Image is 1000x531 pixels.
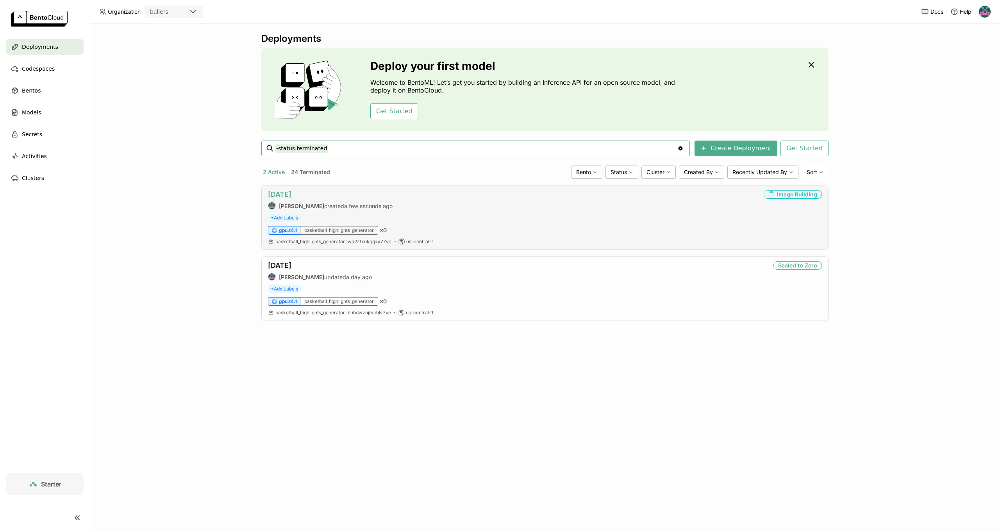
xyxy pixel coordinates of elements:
span: Recently Updated By [732,169,787,176]
div: ballers [150,8,168,16]
button: Create Deployment [695,141,777,156]
h3: Deploy your first model [370,60,679,72]
div: Help [950,8,971,16]
a: Models [6,105,84,120]
span: Sort [807,169,817,176]
div: created [268,202,393,210]
span: × 0 [380,227,387,234]
div: Recently Updated By [727,166,798,179]
div: Image Building [764,190,822,199]
strong: [PERSON_NAME] [279,203,324,209]
div: updated [268,273,372,281]
div: basketball_highlights_generator [300,226,378,235]
span: Bento [576,169,591,176]
span: basketball_highlights_generator wa2zfxukqgxy77ve [275,239,391,244]
span: us-central-1 [406,310,433,316]
div: Scaled to Zero [773,261,822,270]
a: Deployments [6,39,84,55]
span: a day ago [346,274,372,280]
input: Selected ballers. [169,8,170,16]
span: +Add Labels [268,214,301,222]
a: Clusters [6,170,84,186]
span: Models [22,108,41,117]
span: : [346,239,347,244]
span: gpu.t4.1 [279,227,297,233]
a: Bentos [6,83,84,98]
span: Created By [684,169,713,176]
span: gpu.t4.1 [279,298,297,305]
strong: [PERSON_NAME] [279,274,324,280]
span: Deployments [22,42,58,52]
img: logo [11,11,68,27]
a: Codespaces [6,61,84,77]
div: basketball_highlights_generator [300,297,378,306]
a: basketball_highlights_generator:bhhdwzujmchlv7ve [275,310,391,316]
button: 2 Active [261,167,286,177]
span: +Add Labels [268,285,301,293]
span: basketball_highlights_generator bhhdwzujmchlv7ve [275,310,391,315]
button: Get Started [370,103,418,119]
i: loading [768,191,775,198]
p: Welcome to BentoML! Let’s get you started by building an Inference API for an open source model, ... [370,78,679,94]
div: Bento [571,166,602,179]
div: Deployments [261,33,829,45]
svg: Clear value [677,145,684,151]
span: Bentos [22,86,41,95]
span: Starter [41,480,61,488]
a: basketball_highlights_generator:wa2zfxukqgxy77ve [275,239,391,245]
input: Search [275,142,677,155]
span: : [346,310,347,315]
a: Starter [6,473,84,495]
img: Harsh Raj [268,273,275,280]
span: Docs [930,8,943,15]
span: Status [611,169,627,176]
button: Get Started [780,141,829,156]
img: Harsh Raj [268,202,275,209]
span: Clusters [22,173,44,183]
div: Cluster [641,166,676,179]
span: Secrets [22,130,42,139]
span: Organization [108,8,141,15]
span: us-central-1 [406,239,434,245]
a: Activities [6,148,84,164]
span: × 0 [380,298,387,305]
div: Status [605,166,638,179]
button: 24 Terminated [289,167,332,177]
a: [DATE] [268,261,291,269]
span: Activities [22,151,47,161]
img: Harsh Raj [979,6,991,18]
a: Secrets [6,127,84,142]
a: [DATE] [268,190,291,198]
div: Created By [679,166,724,179]
span: Codespaces [22,64,55,73]
span: Help [960,8,971,15]
span: a few seconds ago [344,203,393,209]
a: Docs [921,8,943,16]
img: cover onboarding [268,60,352,119]
span: Cluster [646,169,664,176]
div: Sort [802,166,829,179]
